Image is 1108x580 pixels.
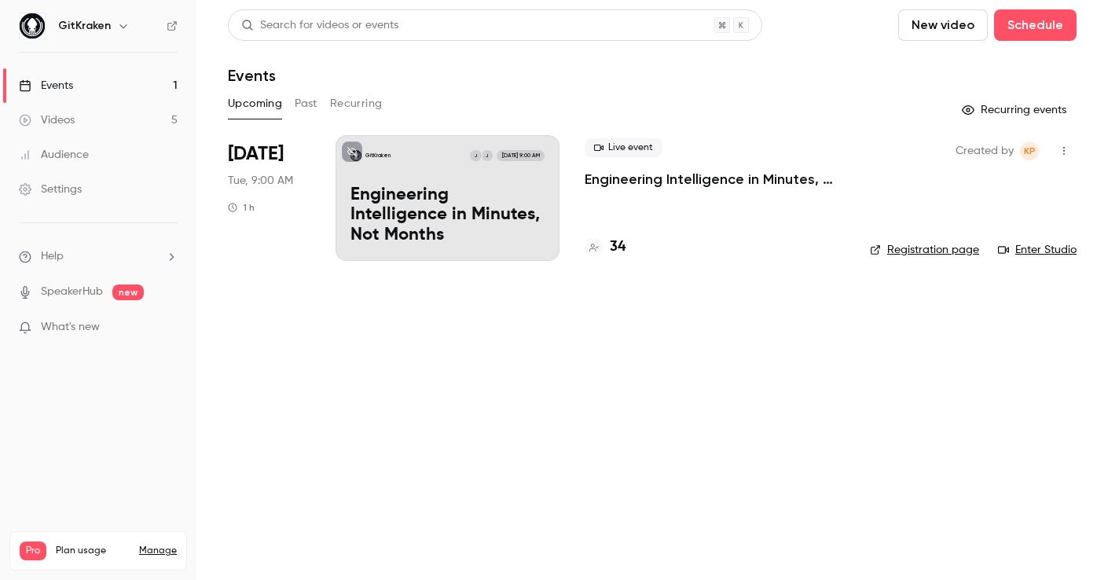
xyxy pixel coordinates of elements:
button: Recurring [330,91,383,116]
div: J [481,149,493,162]
img: GitKraken [20,13,45,39]
div: J [469,149,482,162]
a: 34 [585,237,626,258]
p: GitKraken [365,152,391,160]
span: Pro [20,541,46,560]
div: 1 h [228,201,255,214]
span: Tue, 9:00 AM [228,173,293,189]
span: Plan usage [56,545,130,557]
span: [DATE] [228,141,284,167]
a: Registration page [870,242,979,258]
a: Engineering Intelligence in Minutes, Not Months [585,170,845,189]
span: new [112,284,144,300]
span: Live event [585,138,662,157]
button: Schedule [994,9,1077,41]
span: Help [41,248,64,265]
h1: Events [228,66,276,85]
span: Ken Paetzold [1020,141,1039,160]
div: Search for videos or events [241,17,398,34]
iframe: Noticeable Trigger [159,321,178,335]
button: New video [898,9,988,41]
h6: GitKraken [58,18,111,34]
span: KP [1024,141,1036,160]
button: Upcoming [228,91,282,116]
a: Manage [139,545,177,557]
div: Events [19,78,73,94]
div: Audience [19,147,89,163]
a: SpeakerHub [41,284,103,300]
a: Engineering Intelligence in Minutes, Not MonthsGitKrakenJJ[DATE] 9:00 AMEngineering Intelligence ... [336,135,560,261]
div: Aug 26 Tue, 12:00 PM (America/New York) [228,135,310,261]
li: help-dropdown-opener [19,248,178,265]
p: Engineering Intelligence in Minutes, Not Months [350,185,545,246]
button: Past [295,91,317,116]
button: Recurring events [955,97,1077,123]
a: Enter Studio [998,242,1077,258]
h4: 34 [610,237,626,258]
div: Settings [19,182,82,197]
span: Created by [956,141,1014,160]
div: Videos [19,112,75,128]
span: [DATE] 9:00 AM [497,150,544,161]
span: What's new [41,319,100,336]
